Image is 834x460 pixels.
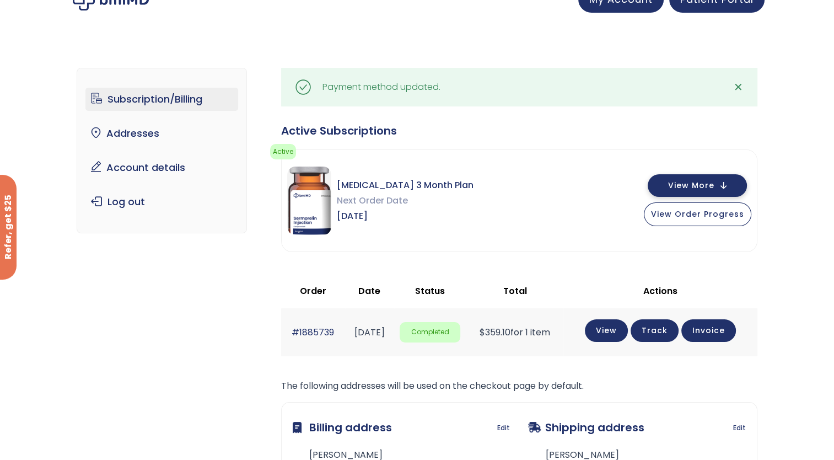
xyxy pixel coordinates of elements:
[415,285,445,297] span: Status
[643,285,677,297] span: Actions
[528,414,644,441] h3: Shipping address
[733,79,742,95] span: ✕
[644,202,751,226] button: View Order Progress
[681,319,736,342] a: Invoice
[337,193,474,208] span: Next Order Date
[400,322,460,343] span: Completed
[85,88,238,111] a: Subscription/Billing
[270,144,296,159] span: Active
[648,174,747,197] button: View More
[668,182,714,189] span: View More
[631,319,679,342] a: Track
[281,123,757,138] div: Active Subscriptions
[292,326,334,339] a: #1885739
[85,190,238,213] a: Log out
[337,178,474,193] span: [MEDICAL_DATA] 3 Month Plan
[651,208,744,220] span: View Order Progress
[733,420,746,436] a: Edit
[503,285,526,297] span: Total
[466,308,563,356] td: for 1 item
[300,285,326,297] span: Order
[354,326,385,339] time: [DATE]
[85,122,238,145] a: Addresses
[77,68,247,233] nav: Account pages
[337,208,474,224] span: [DATE]
[727,76,749,98] a: ✕
[497,420,510,436] a: Edit
[293,414,392,441] h3: Billing address
[322,79,440,95] div: Payment method updated.
[585,319,628,342] a: View
[85,156,238,179] a: Account details
[480,326,510,339] span: 359.10
[480,326,485,339] span: $
[281,378,757,394] p: The following addresses will be used on the checkout page by default.
[358,285,380,297] span: Date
